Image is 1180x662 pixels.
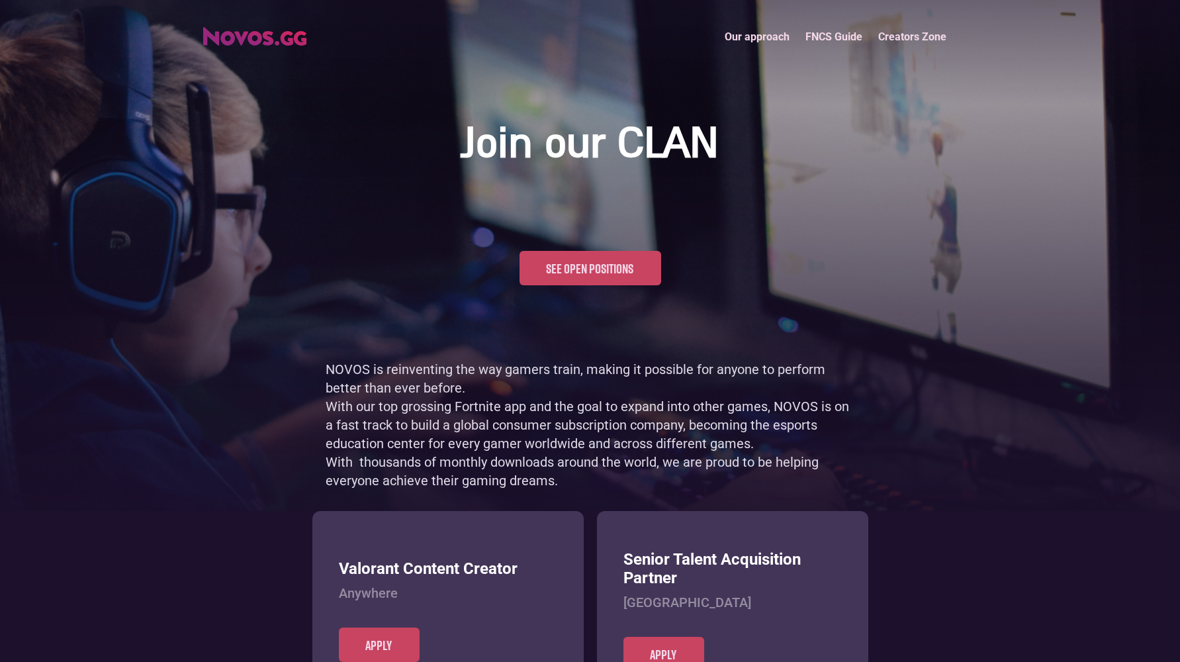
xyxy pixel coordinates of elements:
a: Creators Zone [870,23,954,51]
h4: Anywhere [339,585,557,601]
a: Apply [339,628,420,662]
a: Valorant Content CreatorAnywhere [339,559,557,628]
h3: Senior Talent Acquisition Partner [623,550,842,589]
a: Senior Talent Acquisition Partner[GEOGRAPHIC_DATA] [623,550,842,638]
h1: Join our CLAN [462,119,719,171]
a: FNCS Guide [797,23,870,51]
a: Our approach [717,23,797,51]
p: NOVOS is reinventing the way gamers train, making it possible for anyone to perform better than e... [326,360,855,490]
h4: [GEOGRAPHIC_DATA] [623,594,842,610]
a: See open positions [520,251,661,285]
h3: Valorant Content Creator [339,559,557,579]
